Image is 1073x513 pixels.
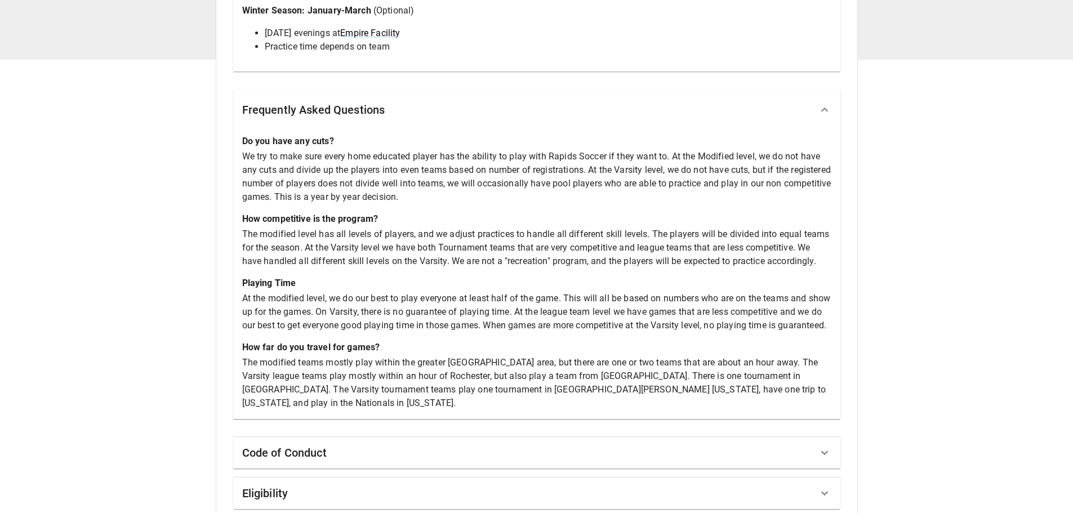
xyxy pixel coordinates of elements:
[233,90,840,130] div: Frequently Asked Questions
[242,227,831,268] p: The modified level has all levels of players, and we adjust practices to handle all different ski...
[242,356,831,410] p: The modified teams mostly play within the greater [GEOGRAPHIC_DATA] area, but there are one or tw...
[242,101,385,119] h6: Frequently Asked Questions
[242,444,327,462] h6: Code of Conduct
[242,212,831,226] p: How competitive is the program?
[265,40,831,53] li: Practice time depends on team
[340,28,400,38] a: Empire Facility
[373,5,415,16] span: (Optional)
[242,5,371,16] span: Winter Season: January-March
[242,484,288,502] h6: Eligibility
[233,437,840,469] div: Code of Conduct
[242,341,831,354] p: How far do you travel for games?
[242,276,831,290] p: Playing Time
[233,478,840,509] div: Eligibility
[242,292,831,332] p: At the modified level, we do our best to play everyone at least half of the game. This will all b...
[242,150,831,204] p: We try to make sure every home educated player has the ability to play with Rapids Soccer if they...
[242,135,831,148] p: Do you have any cuts?
[265,26,831,40] li: [DATE] evenings at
